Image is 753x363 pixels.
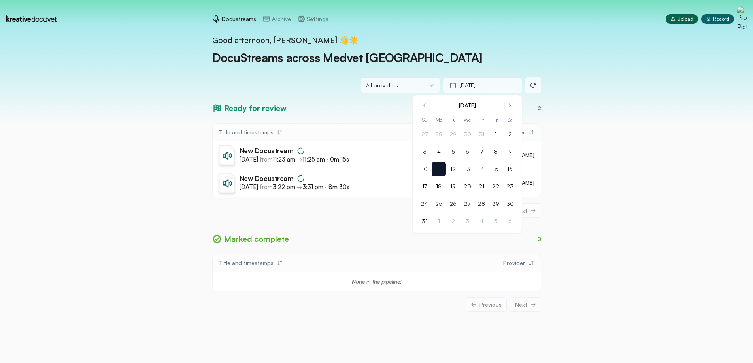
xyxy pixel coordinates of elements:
[446,127,460,141] button: 29
[489,179,503,194] button: 22
[503,197,517,211] button: 30
[503,214,517,228] button: 6
[330,156,349,163] span: 0m 15s
[417,197,432,211] button: 24
[489,116,503,124] th: Friday
[713,16,729,22] span: Record
[459,102,476,109] div: [DATE]
[297,183,323,191] span: →
[489,145,503,159] button: 8
[326,156,349,163] span: ·
[417,179,432,194] button: 17
[737,6,747,32] img: Profile Picture
[701,14,734,24] button: Record
[272,15,291,23] p: Archive
[417,127,432,141] button: 27
[460,145,474,159] button: 6
[240,156,349,164] p: from
[474,145,489,159] button: 7
[459,81,476,89] p: [DATE]
[537,235,541,243] p: 0
[214,125,288,139] button: Title and timestamps
[474,162,489,176] button: 14
[240,175,349,183] h3: New Docustream
[417,214,432,228] button: 31
[460,116,474,124] th: Wednesday
[212,46,541,65] h1: DocuStreams across
[297,156,325,163] span: →
[432,145,446,159] button: 4
[262,15,291,23] a: Archive
[273,183,295,191] span: 3:22 pm
[503,127,517,141] button: 2
[328,183,349,191] span: 8m 30s
[460,197,474,211] button: 27
[307,15,328,23] p: Settings
[240,183,349,191] p: from
[240,147,349,156] h3: New Docustream
[446,145,460,159] button: 5
[503,145,517,159] button: 9
[474,127,489,141] button: 31
[446,197,460,211] button: 26
[446,214,460,228] button: 2
[666,14,698,24] button: Upload
[417,116,432,124] th: Sunday
[212,35,541,46] p: Good afternoon, [PERSON_NAME] 👋☀️
[504,100,515,111] button: Go to next month
[224,233,289,245] span: Marked complete
[222,15,256,23] p: Docustreams
[273,156,295,163] span: 11:23 am
[302,183,323,191] span: 3:31 pm
[489,127,503,141] button: 1
[503,162,517,176] button: 16
[212,15,256,23] a: Docustreams
[432,127,446,141] button: 28
[460,179,474,194] button: 20
[474,214,489,228] button: 4
[460,127,474,141] button: 30
[417,162,432,176] button: 10
[214,256,288,270] button: Title and timestamps
[432,162,446,176] button: 11
[240,183,258,191] span: [DATE]
[446,162,460,176] button: 12
[443,77,522,93] button: [DATE]
[432,214,446,228] button: 1
[474,179,489,194] button: 21
[498,256,539,270] button: Provider
[489,162,503,176] button: 15
[538,104,541,112] p: 2
[213,272,541,291] td: None in the pipeline!
[446,179,460,194] button: 19
[460,214,474,228] button: 3
[325,183,349,191] span: ·
[489,197,503,211] button: 29
[432,116,446,124] th: Monday
[417,145,432,159] button: 3
[419,100,430,111] button: Go to previous month
[474,197,489,211] button: 28
[240,156,258,163] span: [DATE]
[489,214,503,228] button: 5
[446,116,460,124] th: Tuesday
[503,116,517,124] th: Saturday
[474,116,489,124] th: Thursday
[432,179,446,194] button: 18
[678,16,693,22] span: Upload
[323,50,482,65] span: Medvet [GEOGRAPHIC_DATA]
[297,15,328,23] a: Settings
[224,103,287,114] span: Ready for review
[432,197,446,211] button: 25
[302,156,325,163] span: 11:25 am
[503,179,517,194] button: 23
[460,162,474,176] button: 13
